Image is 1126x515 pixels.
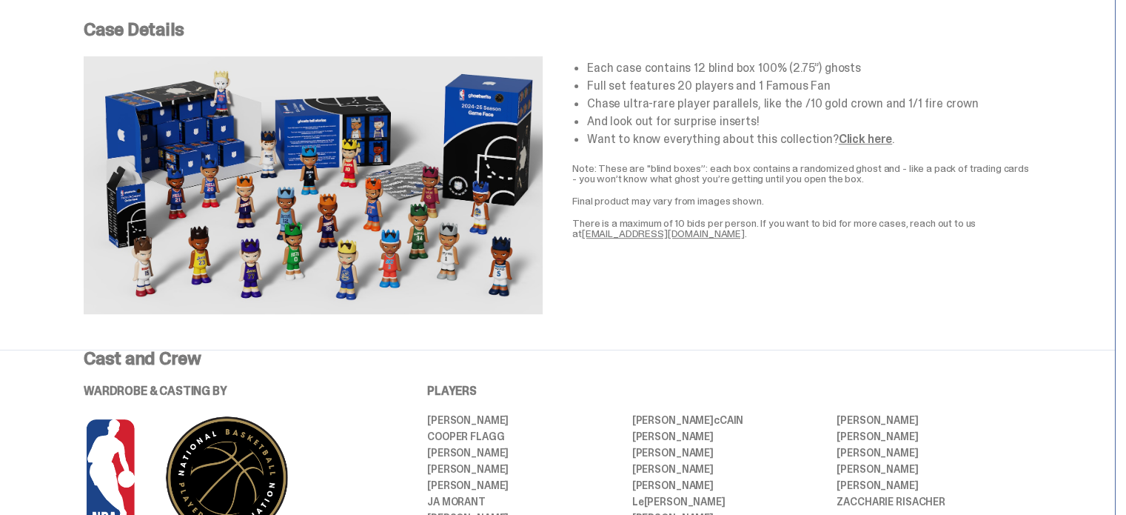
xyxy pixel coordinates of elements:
li: [PERSON_NAME] CAIN [632,415,827,425]
li: [PERSON_NAME] [837,431,1031,442]
li: And look out for surprise inserts! [587,116,1031,127]
p: PLAYERS [427,385,1031,397]
p: WARDROBE & CASTING BY [84,385,386,397]
li: [PERSON_NAME] [837,480,1031,491]
li: [PERSON_NAME] [632,431,827,442]
li: [PERSON_NAME] [837,415,1031,425]
span: c [714,413,720,427]
p: Final product may vary from images shown. [572,196,1031,206]
li: [PERSON_NAME] [427,464,622,474]
p: Cast and Crew [84,350,1031,368]
li: JA MORANT [427,496,622,507]
li: Cooper Flagg [427,431,622,442]
li: L [PERSON_NAME] [632,496,827,507]
li: [PERSON_NAME] [427,448,622,458]
li: Want to know everything about this collection? . [587,133,1031,145]
li: [PERSON_NAME] [427,480,622,491]
li: [PERSON_NAME] [632,448,827,458]
li: [PERSON_NAME] [632,464,827,474]
a: [EMAIL_ADDRESS][DOMAIN_NAME] [582,227,745,240]
p: Note: These are "blind boxes”: each box contains a randomized ghost and - like a pack of trading ... [572,163,1031,184]
li: [PERSON_NAME] [427,415,622,425]
li: [PERSON_NAME] [837,448,1031,458]
p: There is a maximum of 10 bids per person. If you want to bid for more cases, reach out to us at . [572,218,1031,239]
li: Full set features 20 players and 1 Famous Fan [587,80,1031,92]
p: Case Details [84,21,1031,39]
li: Each case contains 12 blind box 100% (2.75”) ghosts [587,62,1031,74]
li: [PERSON_NAME] [632,480,827,491]
li: Chase ultra-rare player parallels, like the /10 gold crown and 1/1 fire crown [587,98,1031,110]
span: e [638,495,644,508]
img: NBA-Case-Details.png [84,56,543,314]
a: Click here [839,131,892,147]
li: ZACCHARIE RISACHER [837,496,1031,507]
li: [PERSON_NAME] [837,464,1031,474]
